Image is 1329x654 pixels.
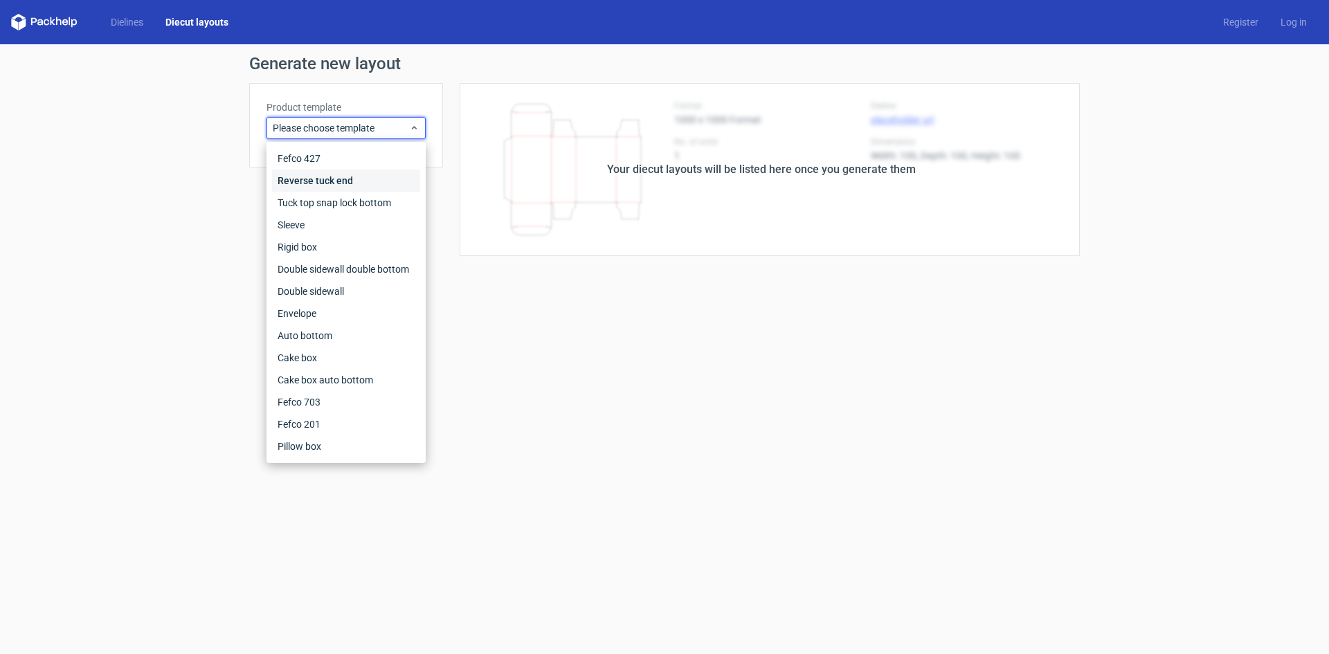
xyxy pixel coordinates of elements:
[607,161,916,178] div: Your diecut layouts will be listed here once you generate them
[1269,15,1318,29] a: Log in
[272,347,420,369] div: Cake box
[1212,15,1269,29] a: Register
[272,391,420,413] div: Fefco 703
[249,55,1080,72] h1: Generate new layout
[272,170,420,192] div: Reverse tuck end
[273,121,409,135] span: Please choose template
[272,280,420,302] div: Double sidewall
[154,15,239,29] a: Diecut layouts
[272,325,420,347] div: Auto bottom
[272,214,420,236] div: Sleeve
[272,192,420,214] div: Tuck top snap lock bottom
[272,258,420,280] div: Double sidewall double bottom
[100,15,154,29] a: Dielines
[272,413,420,435] div: Fefco 201
[266,100,426,114] label: Product template
[272,236,420,258] div: Rigid box
[272,302,420,325] div: Envelope
[272,147,420,170] div: Fefco 427
[272,435,420,457] div: Pillow box
[272,369,420,391] div: Cake box auto bottom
